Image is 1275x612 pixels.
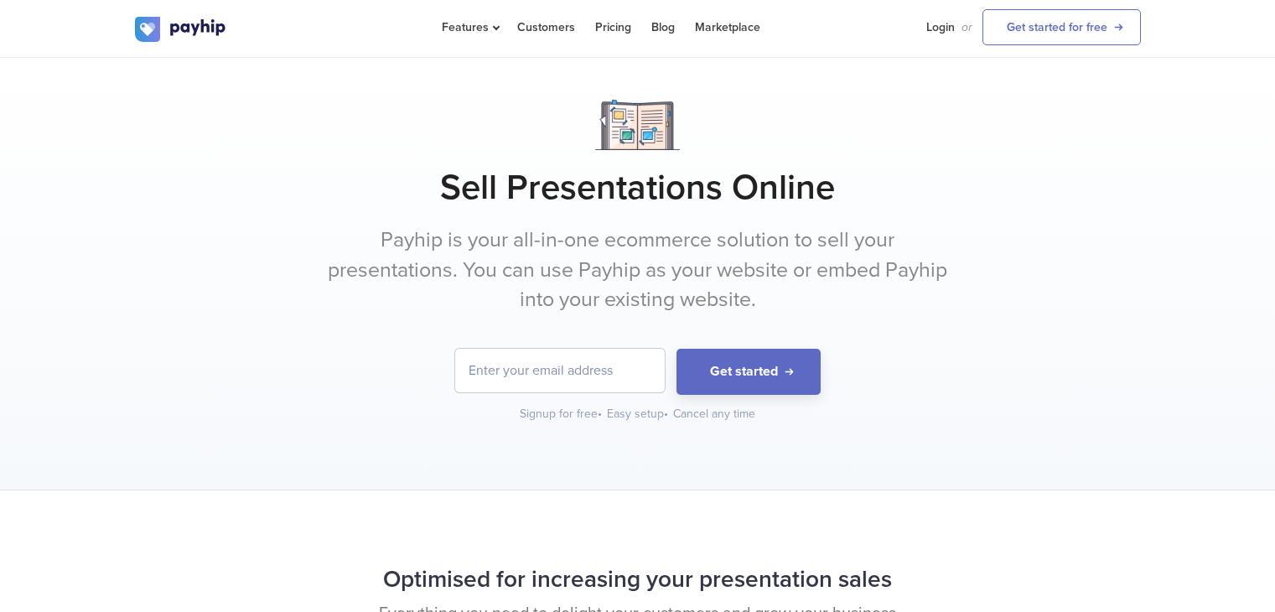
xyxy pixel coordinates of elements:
button: Get started [676,349,821,395]
h1: Sell Presentations Online [135,167,1141,209]
h2: Optimised for increasing your presentation sales [135,558,1141,602]
span: • [598,407,602,421]
div: Easy setup [607,406,670,423]
div: Cancel any time [673,406,755,423]
img: Notebook.png [595,100,680,150]
p: Payhip is your all-in-one ecommerce solution to sell your presentations. You can use Payhip as yo... [324,226,952,315]
div: Signup for free [520,406,604,423]
span: Features [442,20,497,34]
img: logo.svg [135,17,227,42]
input: Enter your email address [455,349,665,392]
span: • [664,407,668,421]
a: Get started for free [982,9,1141,45]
